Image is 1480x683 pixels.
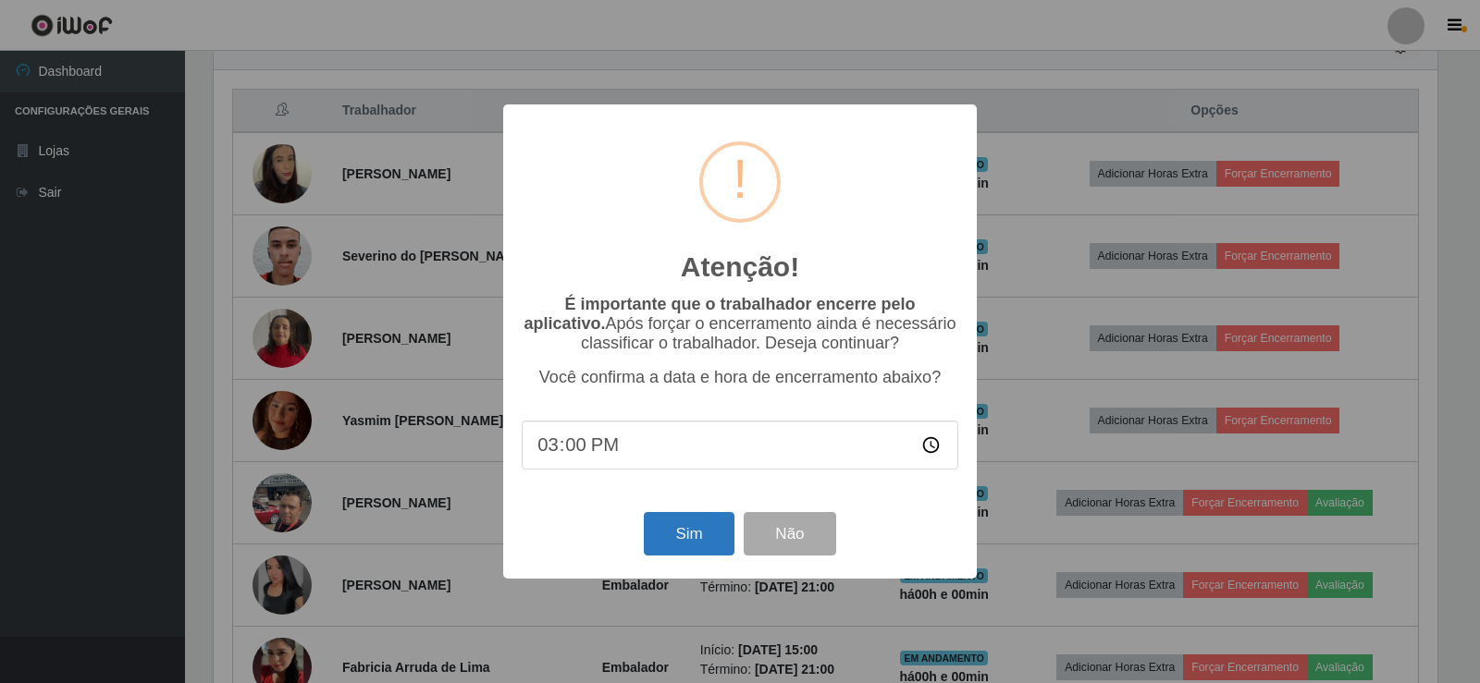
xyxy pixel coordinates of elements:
[524,295,915,333] b: É importante que o trabalhador encerre pelo aplicativo.
[744,512,835,555] button: Não
[644,512,734,555] button: Sim
[522,368,958,387] p: Você confirma a data e hora de encerramento abaixo?
[522,295,958,353] p: Após forçar o encerramento ainda é necessário classificar o trabalhador. Deseja continuar?
[681,250,799,284] h2: Atenção!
